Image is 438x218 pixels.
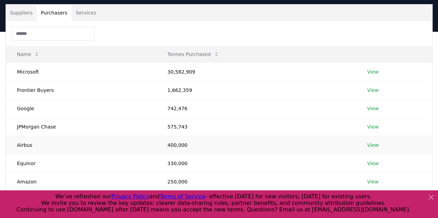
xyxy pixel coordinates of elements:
[72,4,100,21] button: Services
[11,47,45,61] button: Name
[156,63,356,81] td: 30,582,909
[367,160,378,167] a: View
[156,154,356,172] td: 330,000
[6,81,156,99] td: Frontier Buyers
[6,154,156,172] td: Equinor
[6,117,156,136] td: JPMorgan Chase
[6,99,156,117] td: Google
[367,87,378,94] a: View
[367,178,378,185] a: View
[367,123,378,130] a: View
[156,172,356,191] td: 250,000
[367,105,378,112] a: View
[6,63,156,81] td: Microsoft
[156,136,356,154] td: 400,000
[367,142,378,149] a: View
[6,136,156,154] td: Airbus
[6,172,156,191] td: Amazon
[156,117,356,136] td: 575,743
[37,4,72,21] button: Purchasers
[6,4,37,21] button: Suppliers
[156,81,356,99] td: 1,662,359
[156,99,356,117] td: 742,476
[162,47,224,61] button: Tonnes Purchased
[367,68,378,75] a: View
